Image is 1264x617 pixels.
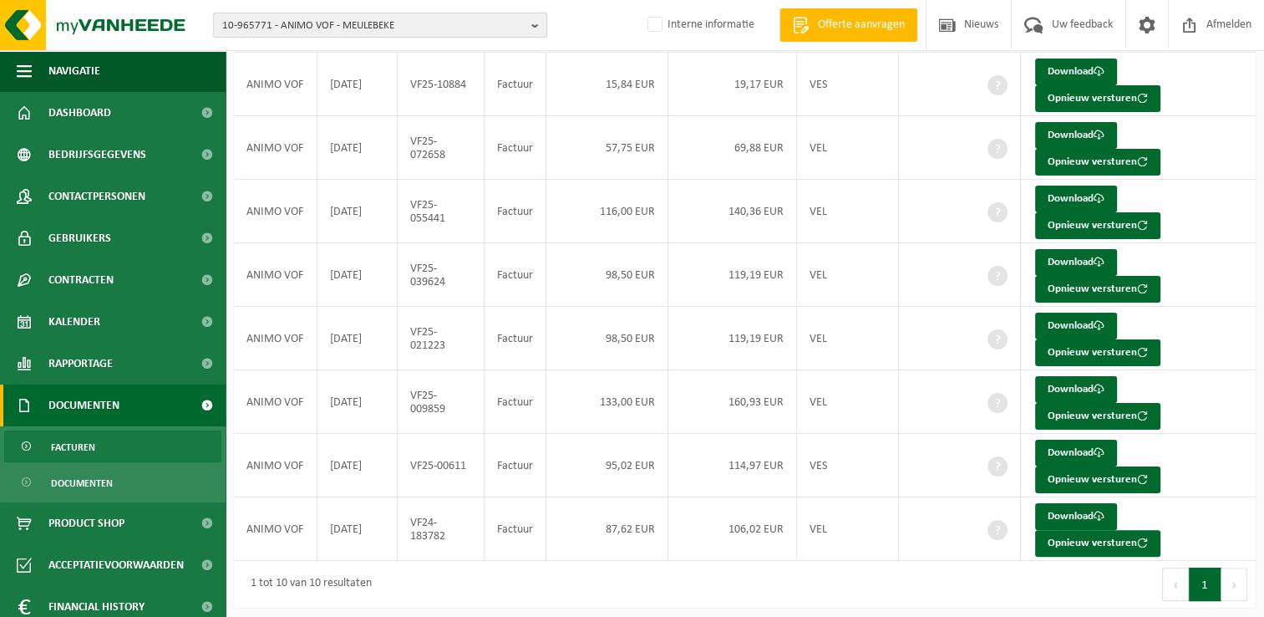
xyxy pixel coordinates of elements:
button: Next [1221,568,1247,601]
a: Download [1035,376,1117,403]
td: ANIMO VOF [234,243,317,307]
td: [DATE] [317,434,398,497]
span: Gebruikers [48,217,111,259]
button: Opnieuw versturen [1035,530,1160,557]
a: Download [1035,186,1117,212]
button: Opnieuw versturen [1035,467,1160,493]
a: Download [1035,122,1117,149]
td: VEL [797,180,899,243]
td: Factuur [485,307,546,370]
button: 10-965771 - ANIMO VOF - MEULEBEKE [213,13,547,38]
td: Factuur [485,53,546,116]
a: Download [1035,313,1117,339]
td: 87,62 EUR [546,497,668,561]
td: 119,19 EUR [668,307,797,370]
td: 69,88 EUR [668,116,797,180]
td: 106,02 EUR [668,497,797,561]
span: Product Shop [48,502,124,544]
span: Facturen [51,431,95,463]
button: Previous [1162,568,1189,601]
td: VEL [797,243,899,307]
button: Opnieuw versturen [1035,403,1160,430]
td: ANIMO VOF [234,116,317,180]
td: ANIMO VOF [234,53,317,116]
td: VF25-021223 [398,307,485,370]
td: Factuur [485,434,546,497]
td: VF25-072658 [398,116,485,180]
span: Kalender [48,301,100,343]
span: Acceptatievoorwaarden [48,544,184,586]
td: Factuur [485,180,546,243]
button: 1 [1189,568,1221,601]
td: 116,00 EUR [546,180,668,243]
td: 140,36 EUR [668,180,797,243]
td: VEL [797,497,899,561]
a: Download [1035,440,1117,467]
a: Download [1035,249,1117,276]
td: VF25-009859 [398,370,485,434]
td: 98,50 EUR [546,243,668,307]
a: Facturen [4,431,221,462]
span: Contracten [48,259,114,301]
td: 114,97 EUR [668,434,797,497]
td: Factuur [485,370,546,434]
td: [DATE] [317,497,398,561]
td: VEL [797,370,899,434]
span: Navigatie [48,50,100,92]
td: 15,84 EUR [546,53,668,116]
td: [DATE] [317,180,398,243]
button: Opnieuw versturen [1035,149,1160,176]
td: 133,00 EUR [546,370,668,434]
td: VEL [797,116,899,180]
td: [DATE] [317,243,398,307]
button: Opnieuw versturen [1035,212,1160,239]
button: Opnieuw versturen [1035,276,1160,303]
td: [DATE] [317,307,398,370]
td: 98,50 EUR [546,307,668,370]
td: VF25-10884 [398,53,485,116]
td: VEL [797,307,899,370]
span: 10-965771 - ANIMO VOF - MEULEBEKE [222,13,525,38]
td: ANIMO VOF [234,307,317,370]
a: Download [1035,503,1117,530]
a: Documenten [4,467,221,498]
a: Offerte aanvragen [779,8,917,42]
div: 1 tot 10 van 10 resultaten [242,569,372,599]
span: Offerte aanvragen [814,17,909,33]
td: VF25-00611 [398,434,485,497]
td: [DATE] [317,370,398,434]
td: VF24-183782 [398,497,485,561]
td: 57,75 EUR [546,116,668,180]
button: Opnieuw versturen [1035,339,1160,366]
span: Documenten [48,385,119,426]
td: ANIMO VOF [234,180,317,243]
td: VF25-055441 [398,180,485,243]
span: Documenten [51,467,113,499]
span: Bedrijfsgegevens [48,134,146,176]
span: Dashboard [48,92,111,134]
td: [DATE] [317,53,398,116]
td: VF25-039624 [398,243,485,307]
td: Factuur [485,497,546,561]
td: ANIMO VOF [234,497,317,561]
td: 160,93 EUR [668,370,797,434]
td: Factuur [485,243,546,307]
td: ANIMO VOF [234,370,317,434]
td: 119,19 EUR [668,243,797,307]
td: VES [797,53,899,116]
span: Rapportage [48,343,113,385]
td: VES [797,434,899,497]
td: ANIMO VOF [234,434,317,497]
a: Download [1035,59,1117,85]
td: 19,17 EUR [668,53,797,116]
span: Contactpersonen [48,176,145,217]
td: 95,02 EUR [546,434,668,497]
td: [DATE] [317,116,398,180]
label: Interne informatie [644,13,754,38]
button: Opnieuw versturen [1035,85,1160,112]
td: Factuur [485,116,546,180]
